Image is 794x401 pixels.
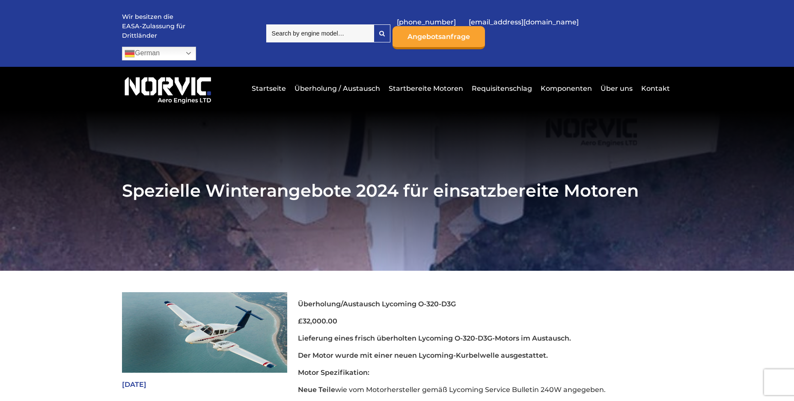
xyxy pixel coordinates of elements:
[266,24,374,42] input: Search by engine model…
[292,78,382,99] a: Überholung / Austausch
[122,73,214,104] img: Norvic Aero Engines-Logo
[122,380,146,389] b: [DATE]
[298,351,548,359] strong: Der Motor wurde mit einer neuen Lycoming-Kurbelwelle ausgestattet.
[298,300,456,308] strong: Überholung/Austausch Lycoming O-320-D3G
[393,26,485,49] a: Angebotsanfrage
[538,78,594,99] a: Komponenten
[250,78,288,99] a: Startseite
[470,78,534,99] a: Requisitenschlag
[639,78,670,99] a: Kontakt
[598,78,635,99] a: Über uns
[298,385,661,395] p: wie vom Motorhersteller gemäß Lycoming Service Bulletin 240W angegeben.
[298,334,571,342] strong: Lieferung eines frisch überholten Lycoming O-320-D3G-Motors im Austausch.
[122,47,196,60] a: German
[464,12,583,33] a: [EMAIL_ADDRESS][DOMAIN_NAME]
[122,180,672,201] h1: Spezielle Winterangebote 2024 für einsatzbereite Motoren
[393,12,460,33] a: [PHONE_NUMBER]
[298,386,335,394] strong: Neue Teile
[298,368,369,377] strong: Motor Spezifikation:
[387,78,465,99] a: Startbereite Motoren
[125,48,135,59] img: de
[122,12,186,40] p: Wir besitzen die EASA-Zulassung für Drittländer
[298,317,337,325] strong: £32,000.00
